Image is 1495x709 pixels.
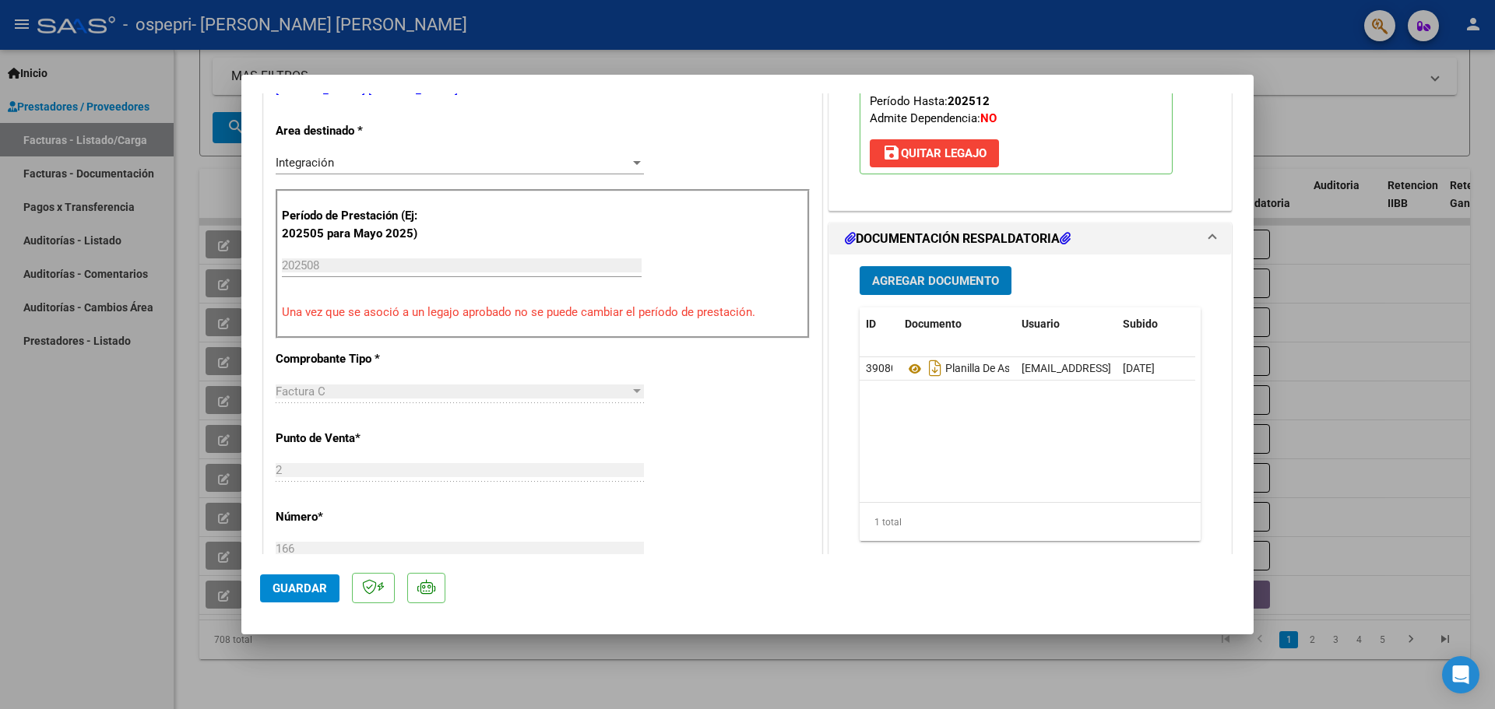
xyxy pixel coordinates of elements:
span: Quitar Legajo [882,146,987,160]
strong: 202512 [948,94,990,108]
datatable-header-cell: Subido [1117,307,1194,341]
strong: NO [980,111,997,125]
datatable-header-cell: Documento [899,307,1015,341]
span: Documento [905,318,962,330]
div: 1 total [860,503,1201,542]
h1: DOCUMENTACIÓN RESPALDATORIA [845,230,1071,248]
span: Agregar Documento [872,274,999,288]
p: Período de Prestación (Ej: 202505 para Mayo 2025) [282,207,438,242]
p: Area destinado * [276,122,436,140]
span: Integración [276,156,334,170]
span: 39080 [866,362,897,374]
mat-expansion-panel-header: DOCUMENTACIÓN RESPALDATORIA [829,223,1231,254]
p: Comprobante Tipo * [276,350,436,368]
span: ID [866,318,876,330]
span: CUIL: Nombre y Apellido: Período Desde: Período Hasta: Admite Dependencia: [870,43,1152,125]
span: Usuario [1022,318,1060,330]
datatable-header-cell: ID [860,307,899,341]
datatable-header-cell: Acción [1194,307,1272,341]
span: Factura C [276,384,325,398]
span: Guardar [273,581,327,595]
datatable-header-cell: Usuario [1015,307,1117,341]
div: Open Intercom Messenger [1442,656,1479,693]
span: [DATE] [1123,362,1155,374]
span: Planilla De Asistencia [905,363,1047,375]
p: Punto de Venta [276,430,436,448]
p: Una vez que se asoció a un legajo aprobado no se puede cambiar el período de prestación. [282,304,804,321]
span: Subido [1123,318,1158,330]
button: Quitar Legajo [870,139,999,167]
span: [EMAIL_ADDRESS][DOMAIN_NAME] - [PERSON_NAME] [1022,362,1286,374]
p: Número [276,508,436,526]
mat-icon: save [882,143,901,162]
i: Descargar documento [925,356,945,381]
button: Guardar [260,574,339,602]
div: DOCUMENTACIÓN RESPALDATORIA [829,254,1231,577]
button: Agregar Documento [860,266,1011,295]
